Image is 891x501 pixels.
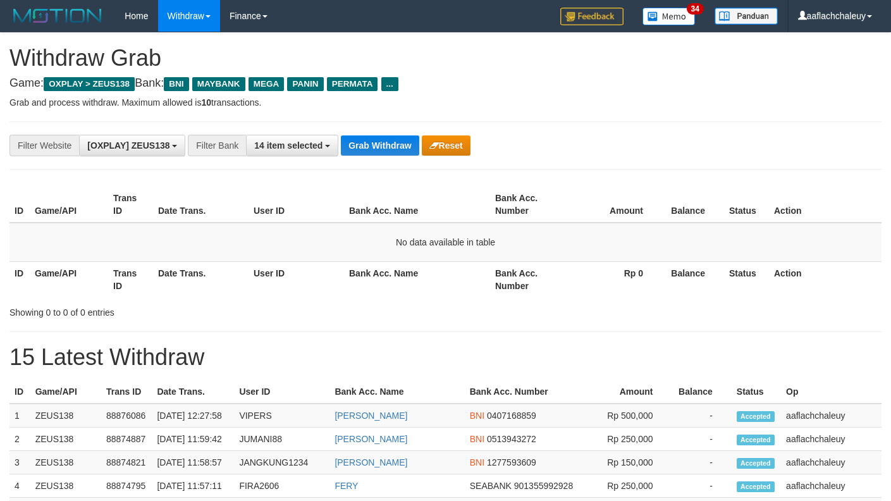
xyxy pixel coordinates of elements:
a: [PERSON_NAME] [335,457,407,467]
td: ZEUS138 [30,451,101,474]
th: Bank Acc. Number [490,261,568,297]
th: User ID [249,261,344,297]
span: PANIN [287,77,323,91]
span: BNI [470,434,484,444]
th: Date Trans. [153,261,249,297]
div: Showing 0 to 0 of 0 entries [9,301,362,319]
td: 88874821 [101,451,152,474]
th: Game/API [30,187,108,223]
th: Balance [662,187,724,223]
td: 3 [9,451,30,474]
h4: Game: Bank: [9,77,882,90]
td: ZEUS138 [30,474,101,498]
td: JANGKUNG1234 [234,451,329,474]
span: ... [381,77,398,91]
h1: 15 Latest Withdraw [9,345,882,370]
td: - [672,474,732,498]
th: ID [9,187,30,223]
th: Amount [568,187,662,223]
img: Feedback.jpg [560,8,624,25]
td: 88876086 [101,404,152,428]
button: Grab Withdraw [341,135,419,156]
th: Amount [586,380,672,404]
th: Game/API [30,261,108,297]
td: Rp 150,000 [586,451,672,474]
th: Bank Acc. Name [344,187,490,223]
div: Filter Website [9,135,79,156]
th: ID [9,261,30,297]
a: [PERSON_NAME] [335,434,407,444]
h1: Withdraw Grab [9,46,882,71]
td: ZEUS138 [30,404,101,428]
th: Trans ID [101,380,152,404]
span: SEABANK [470,481,512,491]
th: Status [724,261,769,297]
button: 14 item selected [246,135,338,156]
th: Trans ID [108,261,153,297]
p: Grab and process withdraw. Maximum allowed is transactions. [9,96,882,109]
th: Op [781,380,882,404]
span: PERMATA [327,77,378,91]
span: BNI [470,411,484,421]
div: Filter Bank [188,135,246,156]
th: User ID [249,187,344,223]
td: [DATE] 12:27:58 [152,404,234,428]
td: aaflachchaleuy [781,404,882,428]
td: Rp 500,000 [586,404,672,428]
td: [DATE] 11:58:57 [152,451,234,474]
img: MOTION_logo.png [9,6,106,25]
td: [DATE] 11:57:11 [152,474,234,498]
td: - [672,404,732,428]
th: Game/API [30,380,101,404]
a: FERY [335,481,358,491]
td: aaflachchaleuy [781,428,882,451]
th: Bank Acc. Name [344,261,490,297]
button: [OXPLAY] ZEUS138 [79,135,185,156]
td: 1 [9,404,30,428]
span: [OXPLAY] ZEUS138 [87,140,169,151]
span: MAYBANK [192,77,245,91]
th: Action [769,187,882,223]
td: FIRA2606 [234,474,329,498]
span: Copy 0513943272 to clipboard [487,434,536,444]
th: Rp 0 [568,261,662,297]
td: No data available in table [9,223,882,262]
span: Accepted [737,458,775,469]
span: BNI [470,457,484,467]
td: 2 [9,428,30,451]
th: Balance [662,261,724,297]
th: Bank Acc. Number [465,380,586,404]
th: Date Trans. [152,380,234,404]
span: Copy 1277593609 to clipboard [487,457,536,467]
th: Status [732,380,781,404]
strong: 10 [201,97,211,108]
span: 34 [687,3,704,15]
span: MEGA [249,77,285,91]
th: Action [769,261,882,297]
td: 88874887 [101,428,152,451]
td: [DATE] 11:59:42 [152,428,234,451]
th: Bank Acc. Name [329,380,464,404]
td: VIPERS [234,404,329,428]
th: Status [724,187,769,223]
img: Button%20Memo.svg [642,8,696,25]
th: Bank Acc. Number [490,187,568,223]
span: Accepted [737,481,775,492]
td: Rp 250,000 [586,474,672,498]
td: aaflachchaleuy [781,474,882,498]
th: ID [9,380,30,404]
a: [PERSON_NAME] [335,411,407,421]
td: - [672,451,732,474]
td: - [672,428,732,451]
span: Accepted [737,411,775,422]
span: BNI [164,77,188,91]
button: Reset [422,135,470,156]
span: Copy 901355992928 to clipboard [514,481,573,491]
td: Rp 250,000 [586,428,672,451]
td: ZEUS138 [30,428,101,451]
th: Trans ID [108,187,153,223]
td: JUMANI88 [234,428,329,451]
th: Date Trans. [153,187,249,223]
span: 14 item selected [254,140,323,151]
span: OXPLAY > ZEUS138 [44,77,135,91]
